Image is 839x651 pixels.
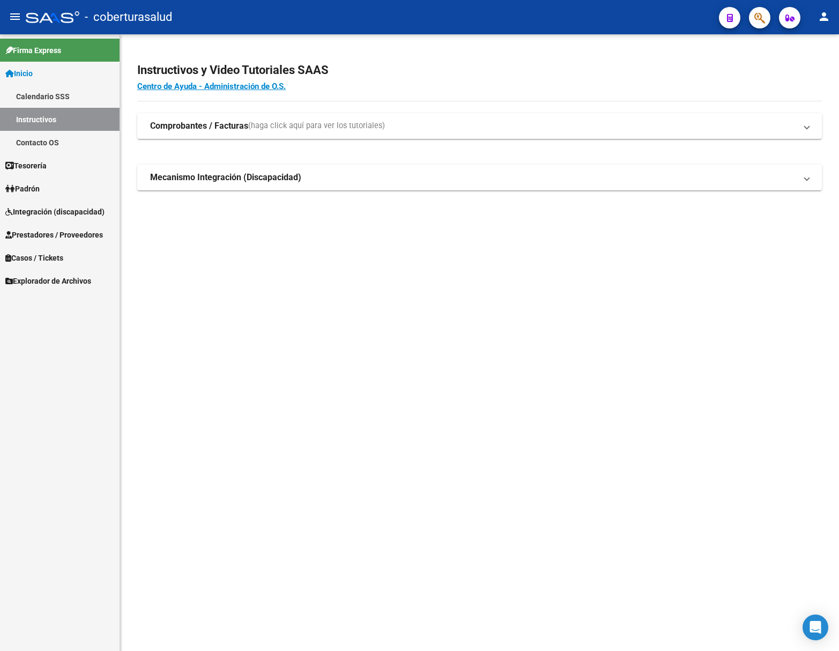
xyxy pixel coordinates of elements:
[5,68,33,79] span: Inicio
[5,160,47,172] span: Tesorería
[137,113,822,139] mat-expansion-panel-header: Comprobantes / Facturas(haga click aquí para ver los tutoriales)
[248,120,385,132] span: (haga click aquí para ver los tutoriales)
[137,82,286,91] a: Centro de Ayuda - Administración de O.S.
[803,615,828,640] div: Open Intercom Messenger
[5,252,63,264] span: Casos / Tickets
[5,229,103,241] span: Prestadores / Proveedores
[5,206,105,218] span: Integración (discapacidad)
[150,172,301,183] strong: Mecanismo Integración (Discapacidad)
[5,275,91,287] span: Explorador de Archivos
[85,5,172,29] span: - coberturasalud
[5,45,61,56] span: Firma Express
[137,165,822,190] mat-expansion-panel-header: Mecanismo Integración (Discapacidad)
[818,10,830,23] mat-icon: person
[5,183,40,195] span: Padrón
[137,60,822,80] h2: Instructivos y Video Tutoriales SAAS
[9,10,21,23] mat-icon: menu
[150,120,248,132] strong: Comprobantes / Facturas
